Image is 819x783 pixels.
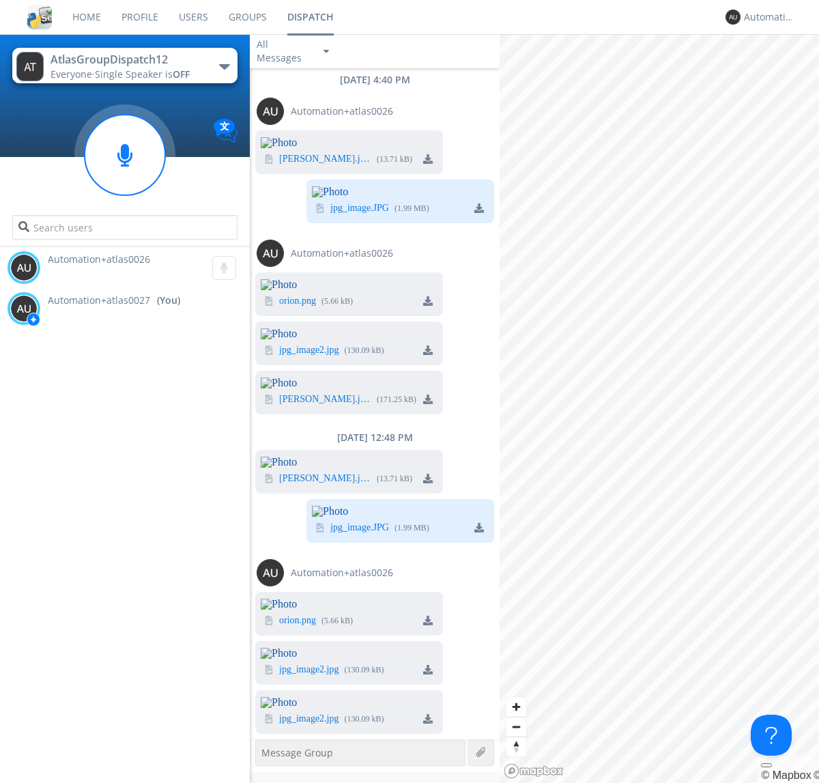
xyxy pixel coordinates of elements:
img: 373638.png [257,240,284,267]
img: Photo [261,378,443,388]
span: Automation+atlas0026 [291,104,393,118]
img: image icon [264,395,274,404]
div: Automation+atlas0027 [744,10,795,24]
img: image icon [315,203,325,213]
a: jpg_image2.jpg [279,665,339,676]
img: Photo [261,328,443,339]
span: Single Speaker is [95,68,190,81]
img: image icon [315,523,325,532]
img: Translation enabled [214,119,238,143]
div: ( 1.99 MB ) [394,203,429,214]
img: 373638.png [10,295,38,322]
div: ( 130.09 kB ) [345,664,384,676]
img: 373638.png [725,10,741,25]
div: ( 130.09 kB ) [345,713,384,725]
a: orion.png [279,296,316,307]
img: Photo [261,457,443,468]
img: 373638.png [16,52,44,81]
span: Zoom out [506,717,526,737]
span: Reset bearing to north [506,737,526,756]
div: ( 171.25 kB ) [377,394,416,405]
div: (You) [157,294,180,307]
a: orion.png [279,616,316,627]
div: ( 130.09 kB ) [345,345,384,356]
img: 373638.png [10,254,38,281]
span: Automation+atlas0026 [48,253,150,266]
a: jpg_image2.jpg [279,714,339,725]
a: jpg_image2.jpg [279,345,339,356]
div: All Messages [257,38,311,65]
img: caret-down-sm.svg [324,50,329,53]
img: download media button [423,714,433,724]
img: Photo [261,137,443,148]
img: image icon [264,296,274,306]
a: [PERSON_NAME].jpeg [279,154,371,165]
div: ( 13.71 kB ) [377,154,412,165]
img: image icon [264,714,274,724]
span: OFF [173,68,190,81]
div: ( 13.71 kB ) [377,473,412,485]
span: Automation+atlas0026 [291,246,393,260]
a: Mapbox [761,769,811,781]
div: [DATE] 12:48 PM [250,431,500,444]
button: Zoom in [506,697,526,717]
span: Automation+atlas0026 [291,566,393,580]
img: image icon [264,616,274,625]
img: 373638.png [257,98,284,125]
img: image icon [264,345,274,355]
img: download media button [423,616,433,625]
img: download media button [423,154,433,164]
img: Photo [261,279,443,290]
button: Zoom out [506,717,526,737]
img: image icon [264,474,274,483]
button: Toggle attribution [761,763,772,767]
img: Photo [261,599,443,610]
img: Photo [261,697,443,708]
a: jpg_image.JPG [330,523,389,534]
img: download media button [423,474,433,483]
img: Photo [312,186,494,197]
img: 373638.png [257,559,284,586]
img: download media button [423,395,433,404]
iframe: Toggle Customer Support [751,715,792,756]
img: Photo [312,506,494,517]
div: Everyone · [51,68,204,81]
img: Photo [261,648,443,659]
img: image icon [264,154,274,164]
div: ( 1.99 MB ) [394,522,429,534]
img: download media button [423,345,433,355]
div: AtlasGroupDispatch12 [51,52,204,68]
img: download media button [474,523,484,532]
button: Reset bearing to north [506,737,526,756]
a: jpg_image.JPG [330,203,389,214]
img: download media button [423,296,433,306]
span: Automation+atlas0027 [48,294,150,307]
img: cddb5a64eb264b2086981ab96f4c1ba7 [27,5,52,29]
a: Mapbox logo [504,763,564,779]
a: [PERSON_NAME].jpeg [279,474,371,485]
input: Search users [12,215,237,240]
img: download media button [423,665,433,674]
div: ( 5.66 kB ) [321,296,353,307]
div: ( 5.66 kB ) [321,615,353,627]
button: AtlasGroupDispatch12Everyone·Single Speaker isOFF [12,48,237,83]
img: download media button [474,203,484,213]
a: [PERSON_NAME].jpeg [279,395,371,405]
img: image icon [264,665,274,674]
div: [DATE] 4:40 PM [250,73,500,87]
